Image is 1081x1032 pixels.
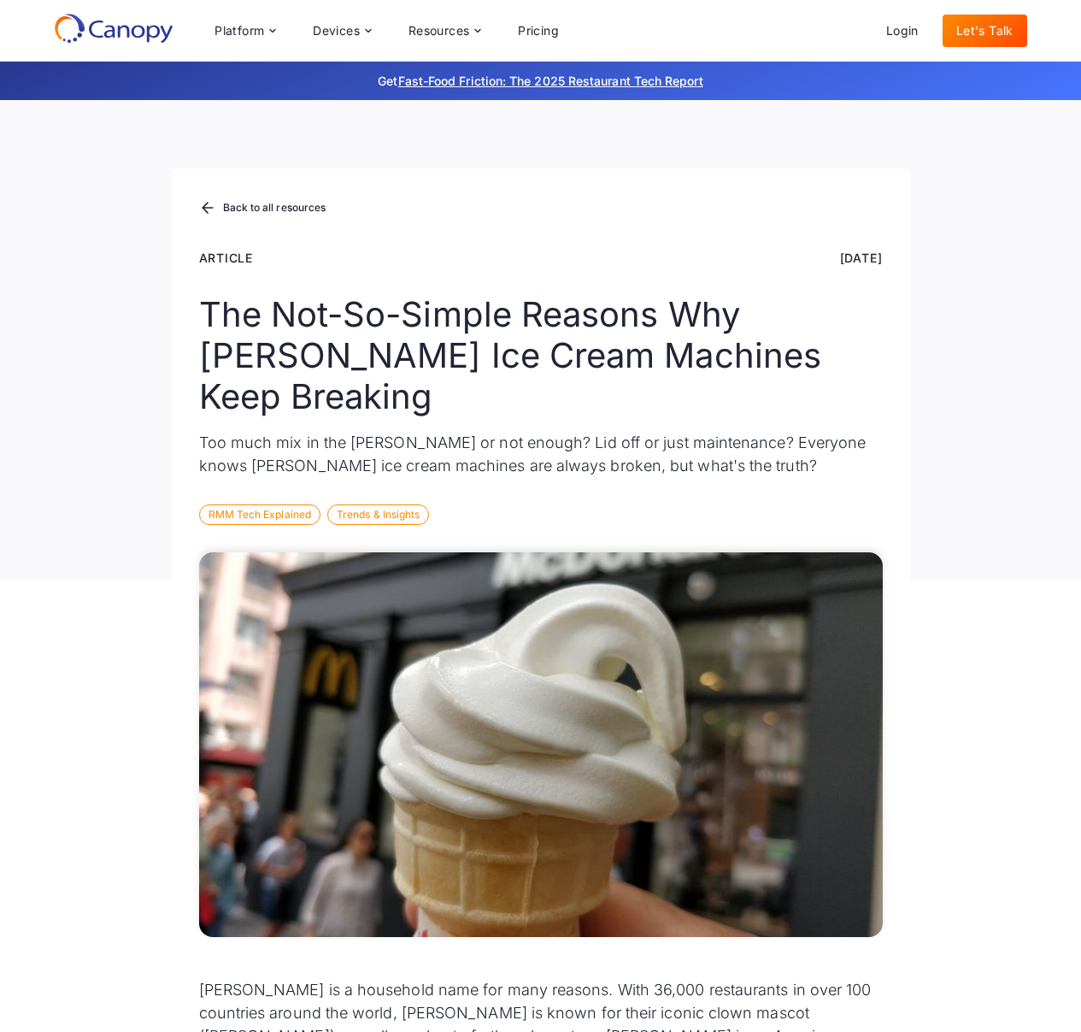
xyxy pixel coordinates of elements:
[398,74,703,88] a: Fast-Food Friction: The 2025 Restaurant Tech Report
[199,504,320,525] div: RMM Tech Explained
[299,14,385,48] div: Devices
[840,249,883,267] div: [DATE]
[122,72,960,90] p: Get
[199,294,883,417] h1: The Not-So-Simple Reasons Why [PERSON_NAME] Ice Cream Machines Keep Breaking
[199,198,326,220] a: Back to all resources
[223,203,326,213] div: Back to all resources
[214,25,264,37] div: Platform
[199,431,883,477] p: Too much mix in the [PERSON_NAME] or not enough? Lid off or just maintenance? Everyone knows [PER...
[943,15,1027,47] a: Let's Talk
[872,15,932,47] a: Login
[199,249,254,267] div: Article
[201,14,289,48] div: Platform
[395,14,494,48] div: Resources
[504,15,573,47] a: Pricing
[327,504,429,525] div: Trends & Insights
[408,25,470,37] div: Resources
[313,25,360,37] div: Devices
